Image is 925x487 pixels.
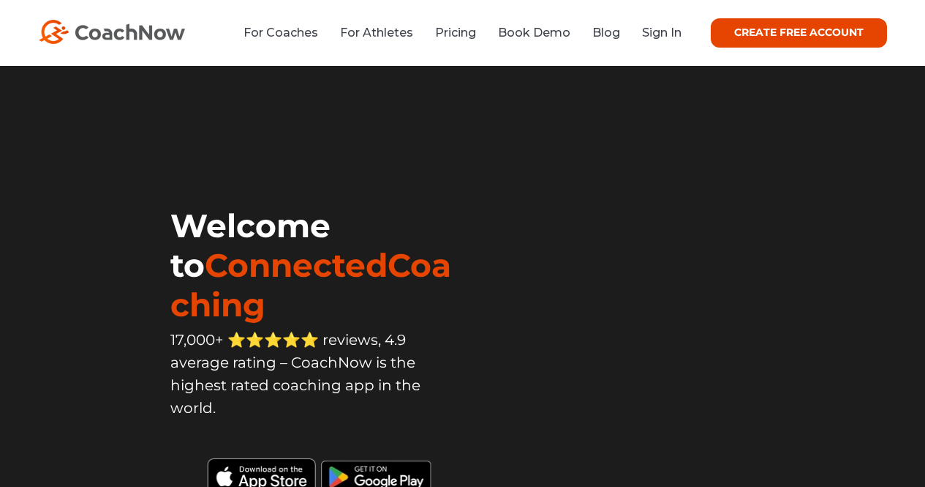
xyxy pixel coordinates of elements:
h1: Welcome to [170,206,462,324]
img: CoachNow Logo [39,20,185,44]
a: Blog [592,26,620,40]
a: For Coaches [243,26,318,40]
span: ConnectedCoaching [170,245,451,324]
span: 17,000+ ⭐️⭐️⭐️⭐️⭐️ reviews, 4.9 average rating – CoachNow is the highest rated coaching app in th... [170,331,420,417]
a: Book Demo [498,26,570,40]
a: Sign In [642,26,682,40]
a: Pricing [435,26,476,40]
a: For Athletes [340,26,413,40]
a: CREATE FREE ACCOUNT [711,18,887,48]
